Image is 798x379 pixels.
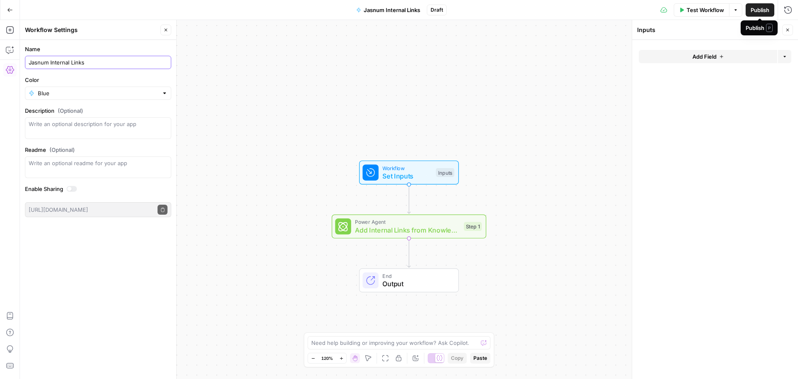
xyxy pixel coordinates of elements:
[431,6,443,14] span: Draft
[332,215,486,239] div: Power AgentAdd Internal Links from Knowledge BaseStep 1
[436,168,454,177] div: Inputs
[407,185,410,214] g: Edge from start to step_1
[58,107,83,115] span: (Optional)
[351,3,425,17] button: Jasnum Internal Links
[687,6,724,14] span: Test Workflow
[382,279,450,289] span: Output
[332,268,486,292] div: EndOutput
[464,222,482,231] div: Step 1
[382,272,450,280] span: End
[25,146,171,154] label: Readme
[639,50,777,63] button: Add Field
[321,355,333,362] span: 120%
[637,26,780,34] div: Inputs
[355,218,460,226] span: Power Agent
[25,107,171,115] label: Description
[448,353,467,364] button: Copy
[407,238,410,268] g: Edge from step_1 to end
[674,3,729,17] button: Test Workflow
[25,26,158,34] div: Workflow Settings
[751,6,769,14] span: Publish
[692,52,717,61] span: Add Field
[451,354,463,362] span: Copy
[332,161,486,185] div: WorkflowSet InputsInputs
[38,89,158,97] input: Blue
[746,24,773,32] div: Publish
[29,58,167,67] input: Untitled
[382,171,432,181] span: Set Inputs
[25,45,171,53] label: Name
[746,3,774,17] button: Publish
[382,164,432,172] span: Workflow
[473,354,487,362] span: Paste
[25,76,171,84] label: Color
[25,185,171,193] label: Enable Sharing
[49,146,75,154] span: (Optional)
[364,6,420,14] span: Jasnum Internal Links
[470,353,490,364] button: Paste
[766,24,773,32] span: P
[355,225,460,235] span: Add Internal Links from Knowledge Base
